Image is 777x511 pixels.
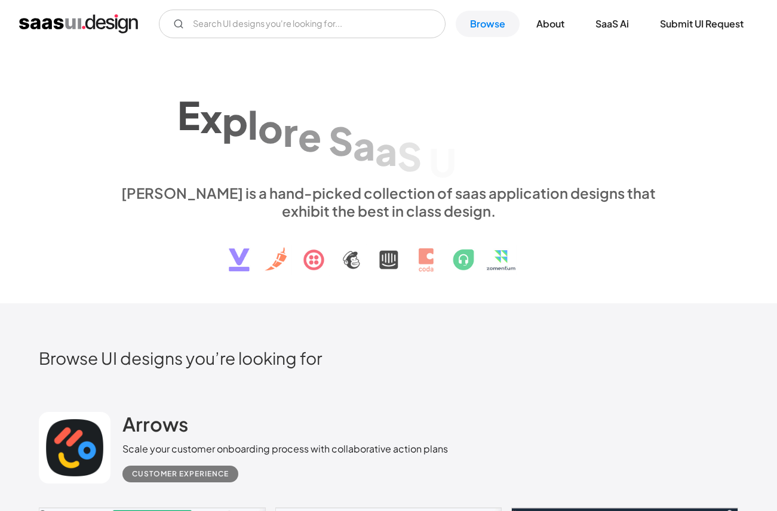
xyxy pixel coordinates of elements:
div: p [222,98,248,144]
div: x [200,95,222,141]
div: l [248,101,258,147]
img: text, icon, saas logo [208,220,570,282]
div: e [298,113,321,159]
a: home [19,14,138,33]
div: [PERSON_NAME] is a hand-picked collection of saas application designs that exhibit the best in cl... [114,184,664,220]
div: a [353,122,375,168]
div: E [177,92,200,138]
div: U [429,139,456,185]
form: Email Form [159,10,446,38]
div: Scale your customer onboarding process with collaborative action plans [122,442,448,456]
div: Customer Experience [132,467,229,481]
h1: Explore SaaS UI design patterns & interactions. [114,81,664,173]
h2: Arrows [122,412,188,436]
div: a [375,128,397,174]
a: SaaS Ai [581,11,643,37]
a: Submit UI Request [646,11,758,37]
a: About [522,11,579,37]
a: Arrows [122,412,188,442]
h2: Browse UI designs you’re looking for [39,347,738,368]
input: Search UI designs you're looking for... [159,10,446,38]
a: Browse [456,11,520,37]
div: S [328,118,353,164]
div: S [397,133,422,179]
div: o [258,105,283,151]
div: r [283,109,298,155]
